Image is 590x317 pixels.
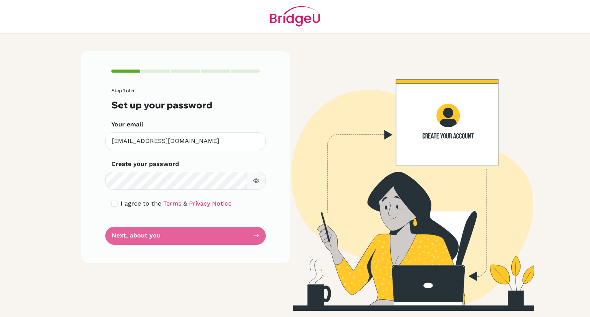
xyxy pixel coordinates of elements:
span: I agree to the [121,200,161,207]
span: & [183,200,187,207]
a: Terms [163,200,181,207]
span: Step 1 of 5 [111,88,134,93]
label: Your email [111,120,143,129]
input: Insert your email* [105,132,266,150]
h3: Set up your password [111,100,260,111]
label: Create your password [111,159,179,169]
a: Privacy Notice [189,200,232,207]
